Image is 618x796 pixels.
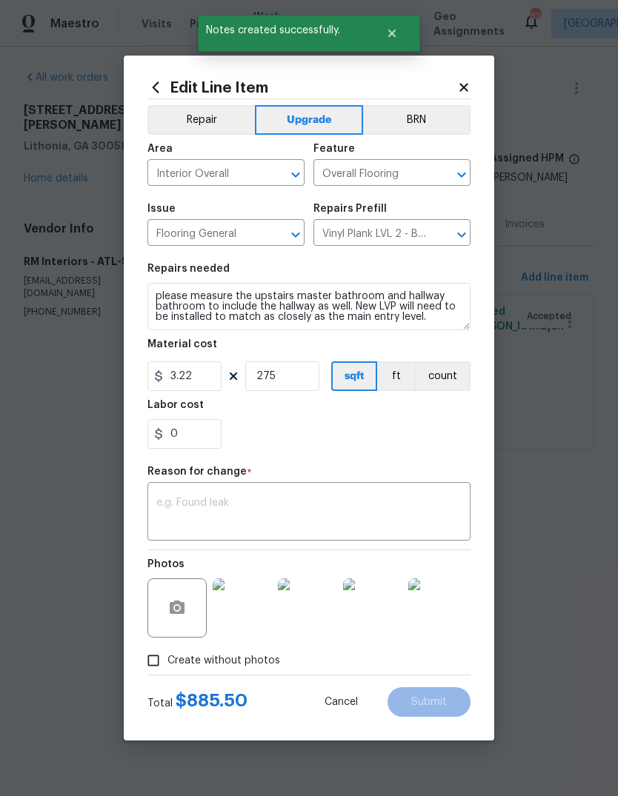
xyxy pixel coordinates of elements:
h5: Reason for change [147,466,247,477]
button: Cancel [301,687,382,717]
button: count [415,361,471,391]
h5: Repairs Prefill [313,204,387,214]
h5: Photos [147,559,185,569]
button: Open [285,164,306,185]
h5: Issue [147,204,176,214]
div: Total [147,693,247,711]
h5: Repairs needed [147,264,230,274]
button: sqft [331,361,377,391]
h5: Material cost [147,339,217,349]
button: ft [377,361,415,391]
h2: Edit Line Item [147,79,457,96]
button: Repair [147,105,255,135]
button: Open [285,224,306,245]
h5: Labor cost [147,400,204,410]
button: Upgrade [255,105,364,135]
button: Submit [388,687,471,717]
button: BRN [363,105,471,135]
span: Notes created successfully. [198,15,368,46]
span: Submit [411,697,447,708]
span: $ 885.50 [176,692,247,709]
textarea: please measure the upstairs master bathroom and hallway bathroom to include the hallway as well. ... [147,283,471,330]
h5: Area [147,144,173,154]
button: Close [368,19,416,48]
h5: Feature [313,144,355,154]
span: Cancel [325,697,358,708]
button: Open [451,164,472,185]
button: Open [451,224,472,245]
span: Create without photos [167,653,280,669]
